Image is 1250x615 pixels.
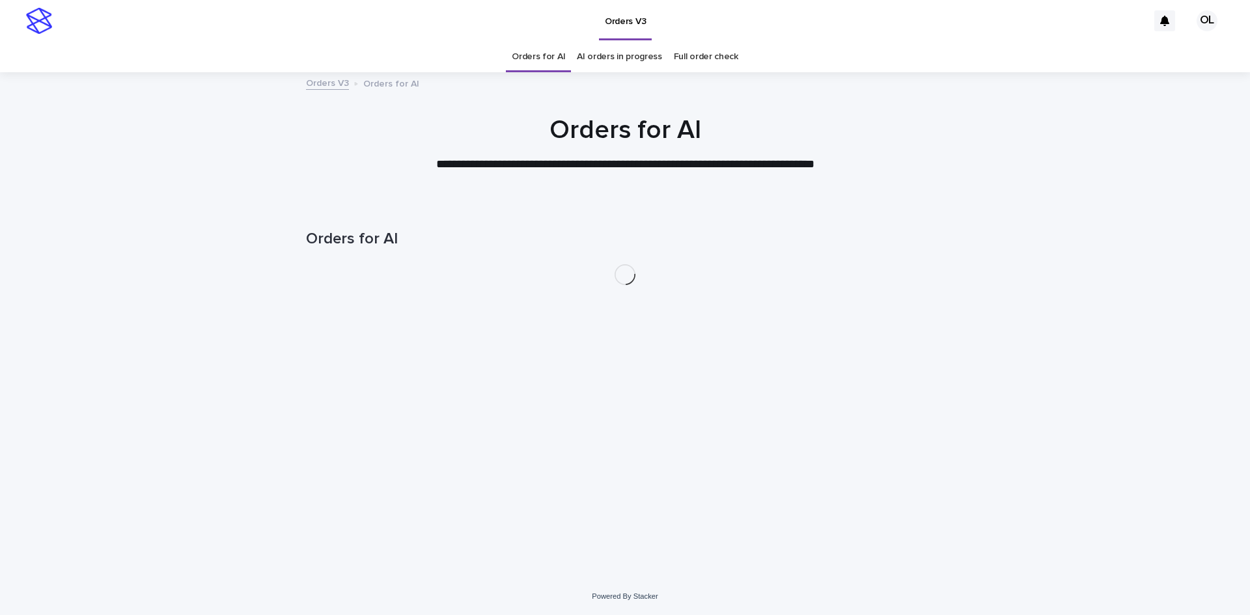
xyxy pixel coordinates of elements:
[306,115,944,146] h1: Orders for AI
[577,42,662,72] a: AI orders in progress
[306,75,349,90] a: Orders V3
[363,75,419,90] p: Orders for AI
[26,8,52,34] img: stacker-logo-s-only.png
[512,42,565,72] a: Orders for AI
[674,42,738,72] a: Full order check
[592,592,658,600] a: Powered By Stacker
[306,230,944,249] h1: Orders for AI
[1197,10,1217,31] div: OL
